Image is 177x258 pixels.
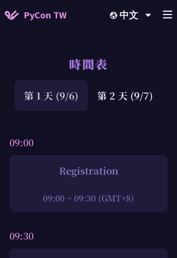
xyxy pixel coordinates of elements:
[24,8,67,22] span: PyCon TW
[69,47,108,80] h1: 時間表
[88,80,162,111] div: 第 2 天 (9/7)
[9,223,168,249] div: 09:30
[14,164,163,178] div: Registration
[110,12,119,19] img: Locale Icon
[15,80,88,111] div: 第 1 天 (9/6)
[5,10,19,20] img: Home icon of PyCon TW 2025
[14,192,163,204] div: 09:00 ~ 09:30 (GMT+8)
[9,130,168,155] div: 09:00
[5,3,67,27] a: PyCon TW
